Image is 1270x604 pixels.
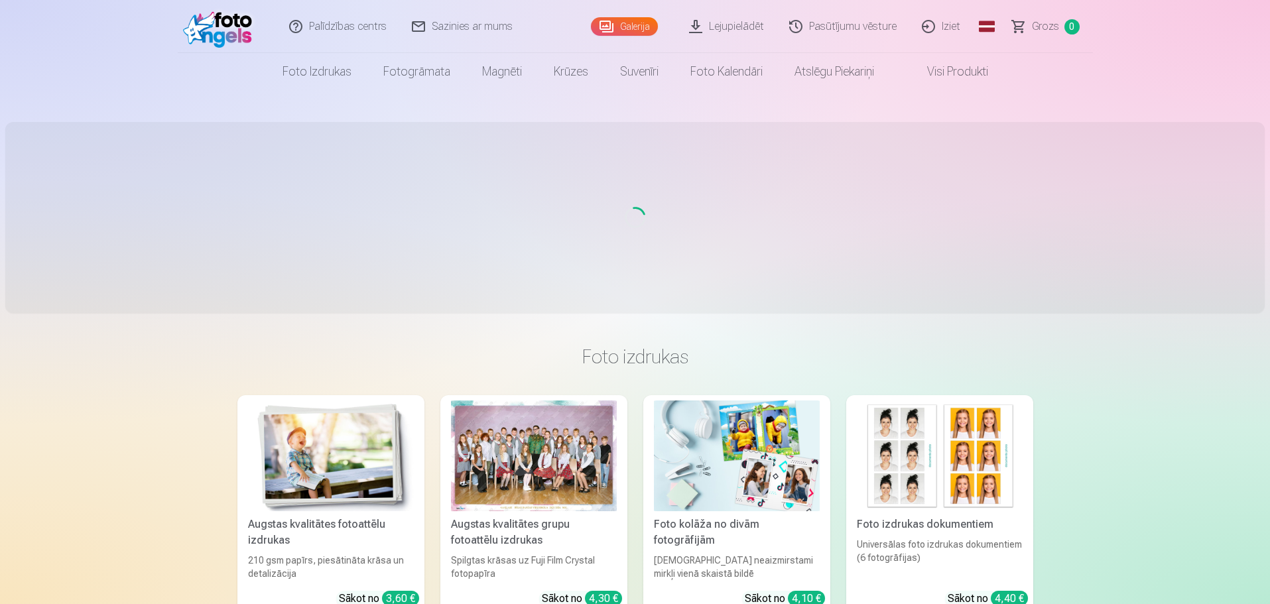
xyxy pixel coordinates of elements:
a: Magnēti [466,53,538,90]
a: Visi produkti [890,53,1004,90]
a: Foto izdrukas [267,53,367,90]
div: [DEMOGRAPHIC_DATA] neaizmirstami mirkļi vienā skaistā bildē [649,554,825,580]
a: Krūzes [538,53,604,90]
div: Foto kolāža no divām fotogrāfijām [649,516,825,548]
span: Grozs [1032,19,1059,34]
div: 210 gsm papīrs, piesātināta krāsa un detalizācija [243,554,419,580]
a: Suvenīri [604,53,674,90]
span: 0 [1064,19,1080,34]
a: Foto kalendāri [674,53,779,90]
img: /fa1 [183,5,259,48]
img: Foto izdrukas dokumentiem [857,400,1023,511]
div: Universālas foto izdrukas dokumentiem (6 fotogrāfijas) [852,538,1028,580]
a: Atslēgu piekariņi [779,53,890,90]
h3: Foto izdrukas [248,345,1023,369]
div: Spilgtas krāsas uz Fuji Film Crystal fotopapīra [446,554,622,580]
a: Fotogrāmata [367,53,466,90]
div: Foto izdrukas dokumentiem [852,516,1028,532]
img: Augstas kvalitātes fotoattēlu izdrukas [248,400,414,511]
div: Augstas kvalitātes fotoattēlu izdrukas [243,516,419,548]
a: Galerija [591,17,658,36]
div: Augstas kvalitātes grupu fotoattēlu izdrukas [446,516,622,548]
img: Foto kolāža no divām fotogrāfijām [654,400,820,511]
